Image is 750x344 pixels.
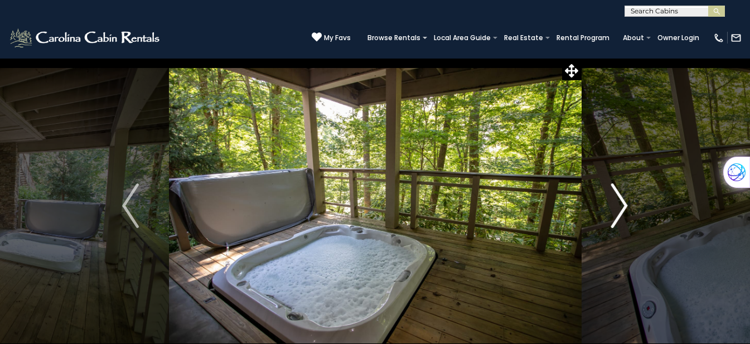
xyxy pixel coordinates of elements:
[617,30,650,46] a: About
[8,27,163,49] img: White-1-2.png
[312,32,351,43] a: My Favs
[428,30,496,46] a: Local Area Guide
[499,30,549,46] a: Real Estate
[122,183,139,228] img: arrow
[611,183,628,228] img: arrow
[652,30,705,46] a: Owner Login
[551,30,615,46] a: Rental Program
[324,33,351,43] span: My Favs
[362,30,426,46] a: Browse Rentals
[713,32,724,43] img: phone-regular-white.png
[730,32,742,43] img: mail-regular-white.png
